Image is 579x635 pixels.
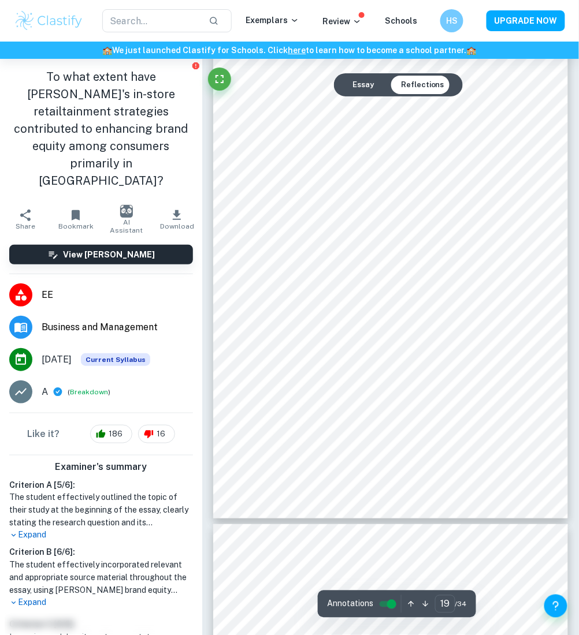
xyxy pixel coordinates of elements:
img: AI Assistant [120,205,133,218]
span: 🏫 [103,46,113,55]
p: A [42,385,48,399]
h6: HS [446,14,459,27]
span: EE [42,288,193,302]
h6: We just launched Clastify for Schools. Click to learn how to become a school partner. [2,44,577,57]
h6: View [PERSON_NAME] [64,248,155,261]
button: Bookmark [51,203,102,236]
button: Help and Feedback [544,595,567,618]
span: [DATE] [42,353,72,367]
button: UPGRADE NOW [487,10,565,31]
button: View [PERSON_NAME] [9,245,193,264]
button: AI Assistant [101,203,152,236]
span: 16 [150,428,172,440]
span: / 34 [455,599,467,610]
h6: Examiner's summary [5,460,198,474]
img: Clastify logo [14,9,84,32]
p: Review [322,15,362,28]
span: 🏫 [467,46,477,55]
button: Report issue [191,61,200,70]
p: Expand [9,597,193,609]
button: Reflections [392,76,454,94]
span: Bookmark [58,222,94,230]
div: 186 [90,425,132,443]
button: Fullscreen [208,68,231,91]
div: This exemplar is based on the current syllabus. Feel free to refer to it for inspiration/ideas wh... [81,353,150,366]
h1: The student effectively incorporated relevant and appropriate source material throughout the essa... [9,559,193,597]
button: Breakdown [70,387,108,397]
a: here [288,46,306,55]
button: HS [440,9,463,32]
div: 16 [138,425,175,443]
span: AI Assistant [108,218,145,234]
h1: The student effectively outlined the topic of their study at the beginning of the essay, clearly ... [9,491,193,529]
button: Download [152,203,203,236]
span: 186 [102,428,129,440]
p: Exemplars [246,14,299,27]
h6: Criterion B [ 6 / 6 ]: [9,546,193,559]
span: Share [16,222,35,230]
span: Current Syllabus [81,353,150,366]
span: Business and Management [42,320,193,334]
h6: Like it? [27,427,60,441]
h1: To what extent have [PERSON_NAME]'s in-store retailtainment strategies contributed to enhancing b... [9,68,193,189]
a: Schools [385,16,417,25]
p: Expand [9,529,193,541]
input: Search... [102,9,199,32]
h6: Criterion A [ 5 / 6 ]: [9,479,193,491]
span: Download [160,222,194,230]
span: Annotations [327,598,373,610]
button: Essay [343,76,383,94]
span: ( ) [68,387,110,398]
